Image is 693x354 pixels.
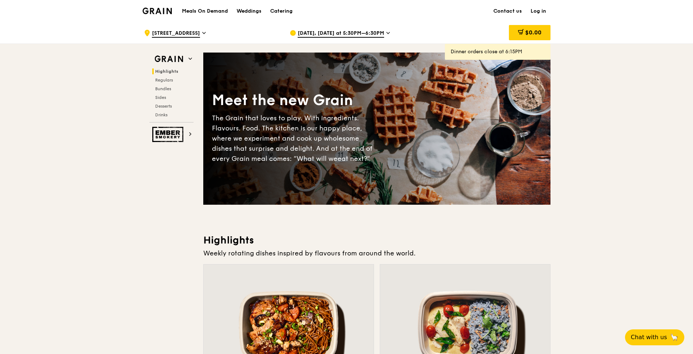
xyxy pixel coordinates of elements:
[232,0,266,22] a: Weddings
[155,104,172,109] span: Desserts
[182,8,228,15] h1: Meals On Demand
[526,0,550,22] a: Log in
[152,53,186,66] img: Grain web logo
[155,69,178,74] span: Highlights
[155,86,171,91] span: Bundles
[212,91,377,110] div: Meet the new Grain
[625,329,684,345] button: Chat with us🦙
[237,0,262,22] div: Weddings
[155,78,173,83] span: Regulars
[143,8,172,14] img: Grain
[451,48,545,55] div: Dinner orders close at 6:15PM
[155,95,166,100] span: Sides
[212,113,377,164] div: The Grain that loves to play. With ingredients. Flavours. Food. The kitchen is our happy place, w...
[270,0,293,22] div: Catering
[203,234,550,247] h3: Highlights
[152,30,200,38] span: [STREET_ADDRESS]
[152,127,186,142] img: Ember Smokery web logo
[631,333,667,342] span: Chat with us
[489,0,526,22] a: Contact us
[337,155,370,163] span: eat next?”
[155,112,167,117] span: Drinks
[298,30,384,38] span: [DATE], [DATE] at 5:30PM–6:30PM
[266,0,297,22] a: Catering
[525,29,541,36] span: $0.00
[670,333,679,342] span: 🦙
[203,248,550,258] div: Weekly rotating dishes inspired by flavours from around the world.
